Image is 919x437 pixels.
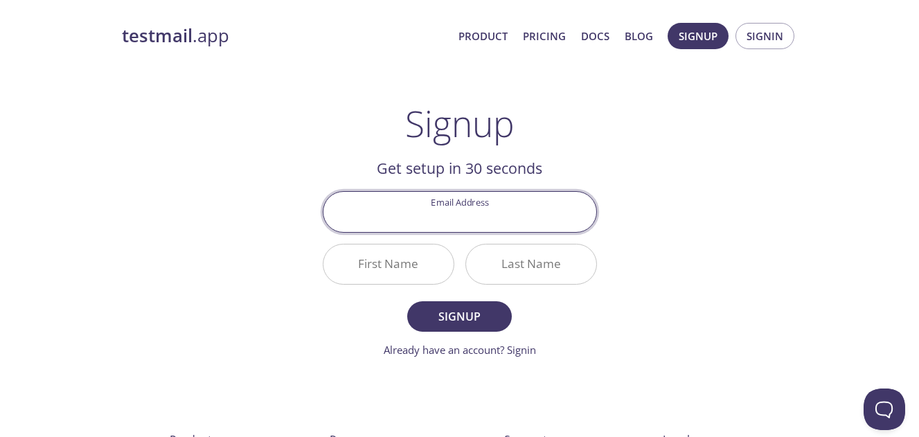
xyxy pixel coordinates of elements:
[407,301,511,332] button: Signup
[458,27,508,45] a: Product
[625,27,653,45] a: Blog
[384,343,536,357] a: Already have an account? Signin
[735,23,794,49] button: Signin
[864,389,905,430] iframe: Help Scout Beacon - Open
[523,27,566,45] a: Pricing
[679,27,717,45] span: Signup
[422,307,496,326] span: Signup
[122,24,447,48] a: testmail.app
[581,27,609,45] a: Docs
[323,157,597,180] h2: Get setup in 30 seconds
[747,27,783,45] span: Signin
[405,102,515,144] h1: Signup
[668,23,729,49] button: Signup
[122,24,193,48] strong: testmail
